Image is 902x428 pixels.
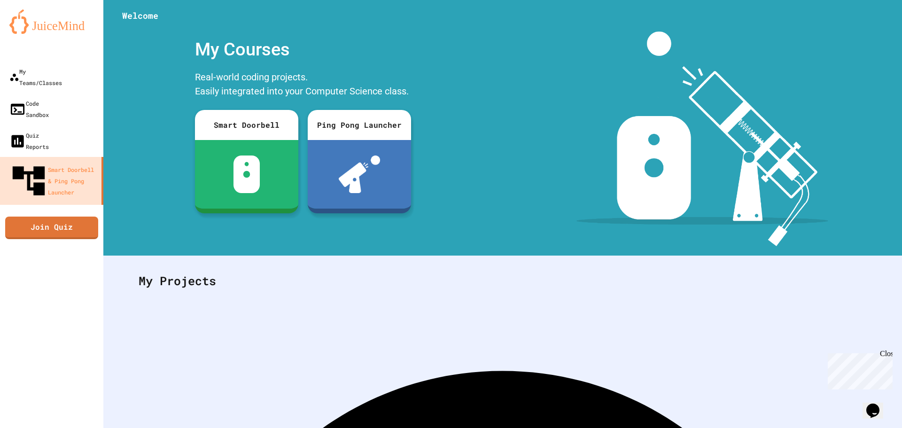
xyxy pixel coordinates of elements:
[9,130,49,152] div: Quiz Reports
[4,4,65,60] div: Chat with us now!Close
[9,9,94,34] img: logo-orange.svg
[339,156,381,193] img: ppl-with-ball.png
[195,110,298,140] div: Smart Doorbell
[576,31,828,246] img: banner-image-my-projects.png
[129,263,876,299] div: My Projects
[863,390,893,419] iframe: chat widget
[824,350,893,389] iframe: chat widget
[190,31,416,68] div: My Courses
[308,110,411,140] div: Ping Pong Launcher
[190,68,416,103] div: Real-world coding projects. Easily integrated into your Computer Science class.
[9,98,49,120] div: Code Sandbox
[9,162,98,200] div: Smart Doorbell & Ping Pong Launcher
[5,217,98,239] a: Join Quiz
[233,156,260,193] img: sdb-white.svg
[9,66,62,88] div: My Teams/Classes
